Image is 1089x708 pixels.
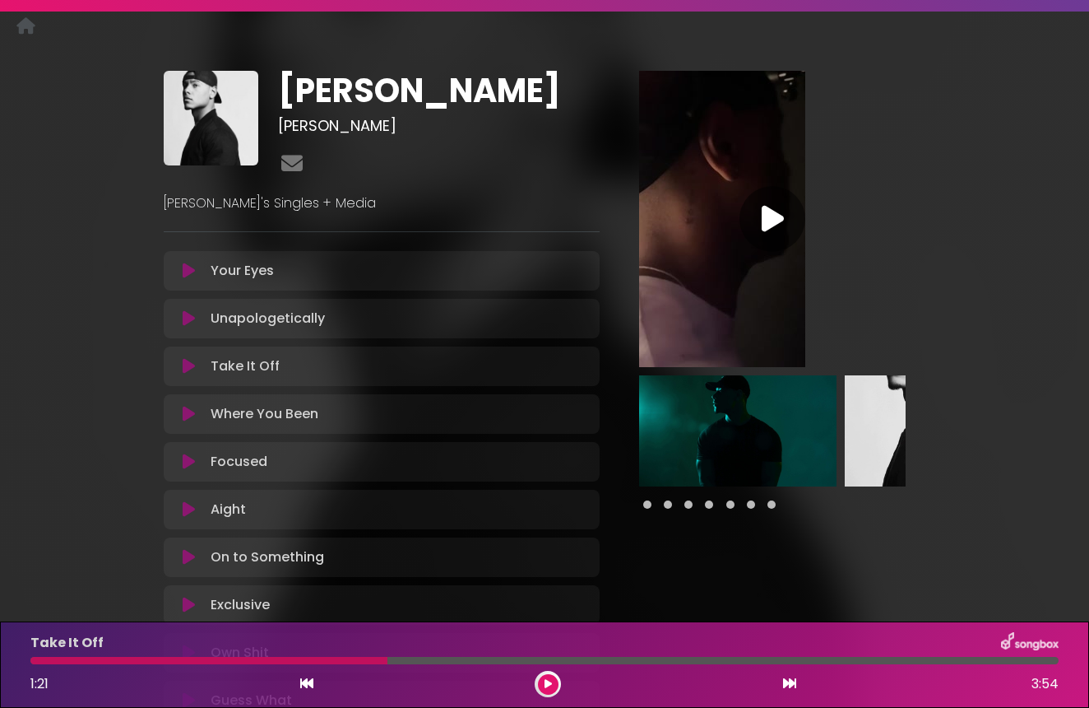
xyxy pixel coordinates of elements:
[211,595,270,615] p: Exclusive
[278,117,600,135] h3: [PERSON_NAME]
[211,404,318,424] p: Where You Been
[845,375,1042,487] img: l2CjrD1bSzOQSDzM2kr6
[211,261,274,281] p: Your Eyes
[639,71,805,367] img: Video Thumbnail
[30,674,49,693] span: 1:21
[211,356,280,376] p: Take It Off
[164,71,258,165] img: fxGiodDcTMOtXI8OOjDd
[211,452,267,472] p: Focused
[278,71,600,110] h1: [PERSON_NAME]
[211,309,325,328] p: Unapologetically
[164,193,600,213] p: [PERSON_NAME]'s Singles + Media
[1001,632,1059,654] img: songbox-logo-white.png
[1031,674,1059,694] span: 3:54
[211,547,324,567] p: On to Something
[211,500,246,519] p: Aight
[639,375,836,487] img: ldwjuvtXRpC165cTfDs6
[30,633,104,653] p: Take It Off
